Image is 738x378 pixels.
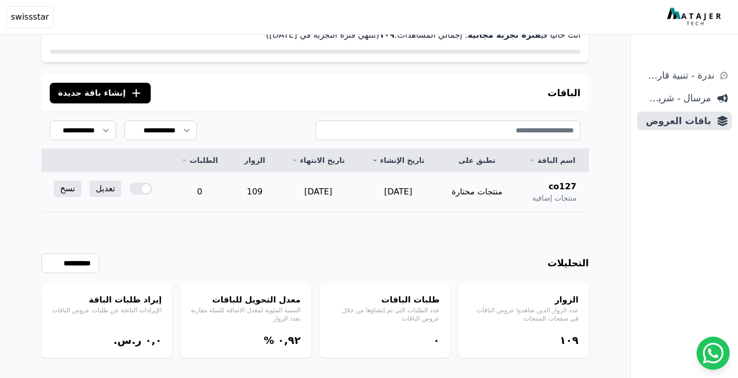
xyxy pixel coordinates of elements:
[113,334,141,346] span: ر.س.
[90,180,121,197] a: تعديل
[50,83,151,103] button: إنشاء باقة جديدة
[50,29,581,41] p: أنت حاليا في . إجمالي المشاهدات: (تنتهي فترة التجربة في [DATE])
[438,149,516,172] th: تطبق على
[547,86,581,100] h3: الباقات
[379,30,394,40] strong: ١۰٩
[231,149,278,172] th: الزوار
[145,334,162,346] bdi: ۰,۰
[667,8,723,26] img: MatajerTech Logo
[58,87,126,99] span: إنشاء باقة جديدة
[469,294,578,306] h4: الزوار
[330,306,440,323] p: عدد الطلبات التي تم إنشاؤها من خلال عروض الباقات
[191,306,300,323] p: النسبة المئوية لمعدل الاضافة للسلة مقارنة بعدد الزوار
[278,172,358,212] td: [DATE]
[54,180,81,197] a: نسخ
[191,294,300,306] h4: معدل التحويل للباقات
[438,172,516,212] td: منتجات مختارة
[181,155,219,165] a: الطلبات
[264,334,274,346] span: %
[641,114,711,128] span: باقات العروض
[330,294,440,306] h4: طلبات الباقات
[532,193,576,203] span: منتجات إضافية
[278,334,300,346] bdi: ۰,٩٢
[547,256,589,270] h3: التحليلات
[469,333,578,347] div: ١۰٩
[52,294,162,306] h4: إيراد طلبات الباقة
[641,91,711,105] span: مرسال - شريط دعاية
[528,155,576,165] a: اسم الباقة
[11,11,49,23] span: swissstar
[371,155,426,165] a: تاريخ الإنشاء
[52,306,162,314] p: الإيرادات الناتجة عن طلبات عروض الباقات
[6,6,54,28] button: swissstar
[641,68,714,83] span: ندرة - تنبية قارب علي النفاذ
[168,172,231,212] td: 0
[358,172,438,212] td: [DATE]
[291,155,346,165] a: تاريخ الانتهاء
[468,30,541,40] strong: فترة تجربة مجانية
[548,180,576,193] span: co127
[231,172,278,212] td: 109
[469,306,578,323] p: عدد الزوار الذين شاهدوا عروض الباقات في صفحات المنتجات
[330,333,440,347] div: ۰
